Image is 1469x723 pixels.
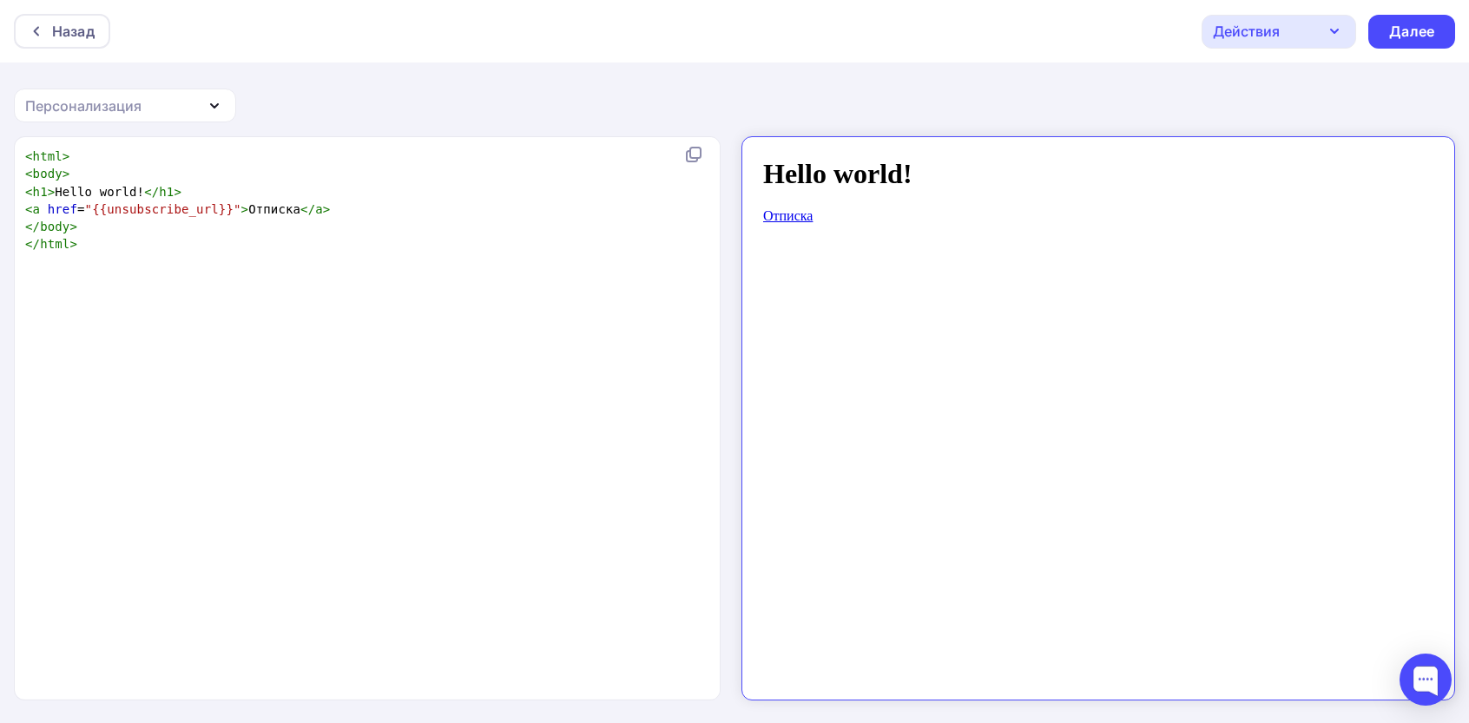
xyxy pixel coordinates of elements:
span: html [33,149,63,163]
span: < [25,185,33,199]
div: Назад [52,21,95,42]
span: body [40,220,69,233]
div: Персонализация [25,95,142,116]
span: html [40,237,69,251]
span: </ [300,202,315,216]
span: = Отписка [25,202,331,216]
span: body [33,167,63,181]
span: > [69,220,77,233]
span: a [315,202,323,216]
span: < [25,167,33,181]
button: Персонализация [14,89,236,122]
button: Действия [1202,15,1356,49]
span: </ [25,220,40,233]
span: < [25,149,33,163]
span: href [48,202,77,216]
span: > [63,167,70,181]
span: a [33,202,41,216]
span: </ [25,237,40,251]
h1: Hello world! [7,7,677,39]
div: Действия [1213,21,1280,42]
span: > [63,149,70,163]
span: h1 [159,185,174,199]
span: > [69,237,77,251]
span: "{{unsubscribe_url}}" [85,202,241,216]
span: > [174,185,181,199]
span: > [323,202,331,216]
span: > [48,185,56,199]
span: Hello world! [25,185,181,199]
a: Отписка [7,57,56,72]
div: Далее [1389,22,1434,42]
span: > [241,202,249,216]
span: < [25,202,33,216]
span: </ [144,185,159,199]
span: h1 [33,185,48,199]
